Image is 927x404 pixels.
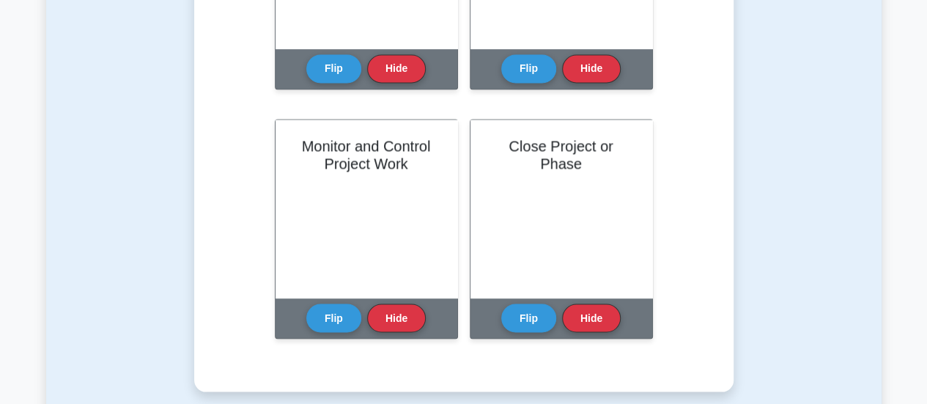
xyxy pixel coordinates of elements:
button: Flip [306,304,361,332]
button: Hide [562,304,621,332]
button: Flip [501,54,556,83]
button: Hide [562,54,621,83]
h2: Monitor and Control Project Work [293,137,440,172]
h2: Close Project or Phase [488,137,635,172]
button: Hide [367,304,426,332]
button: Flip [501,304,556,332]
button: Hide [367,54,426,83]
button: Flip [306,54,361,83]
